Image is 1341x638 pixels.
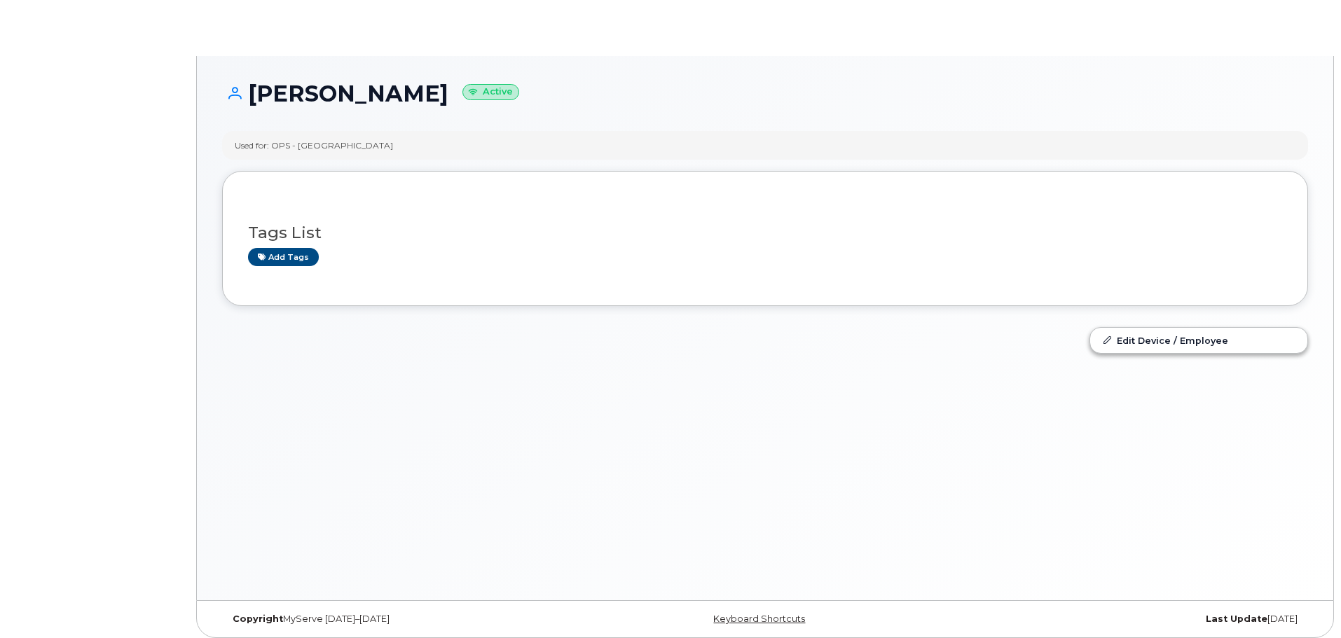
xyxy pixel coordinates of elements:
strong: Copyright [233,613,283,624]
div: [DATE] [946,613,1308,625]
strong: Last Update [1206,613,1267,624]
small: Active [462,84,519,100]
h3: Tags List [248,224,1282,242]
a: Add tags [248,248,319,265]
a: Keyboard Shortcuts [713,613,805,624]
div: Used for: OPS - [GEOGRAPHIC_DATA] [235,139,393,151]
h1: [PERSON_NAME] [222,81,1308,106]
a: Edit Device / Employee [1090,328,1307,353]
div: MyServe [DATE]–[DATE] [222,613,584,625]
